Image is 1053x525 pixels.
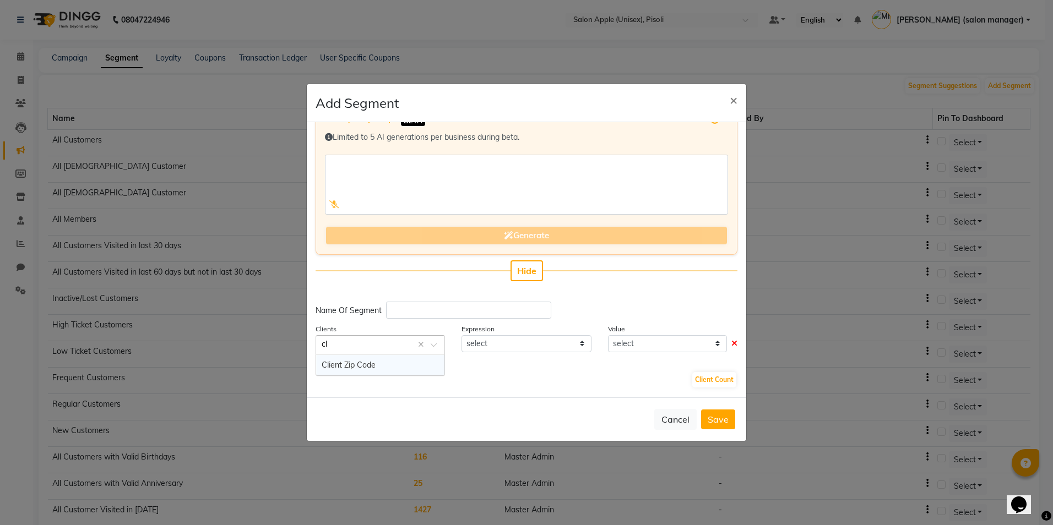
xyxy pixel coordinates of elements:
label: Clients [316,324,336,334]
button: Save [701,409,735,429]
button: Client Count [692,372,736,387]
span: Hide [517,265,536,276]
div: Name Of Segment [316,305,382,316]
div: Limited to 5 AI generations per business during beta. [325,132,728,143]
iframe: chat widget [1007,481,1042,514]
label: Value [608,324,625,334]
button: Cancel [654,409,697,430]
span: Client Zip Code [322,360,376,370]
h4: Add Segment [316,93,399,113]
button: Close [721,84,746,115]
ng-dropdown-panel: Options list [316,354,445,376]
span: × [730,91,737,108]
button: Hide [511,260,543,281]
span: Clear all [418,339,427,351]
label: Expression [462,324,495,334]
